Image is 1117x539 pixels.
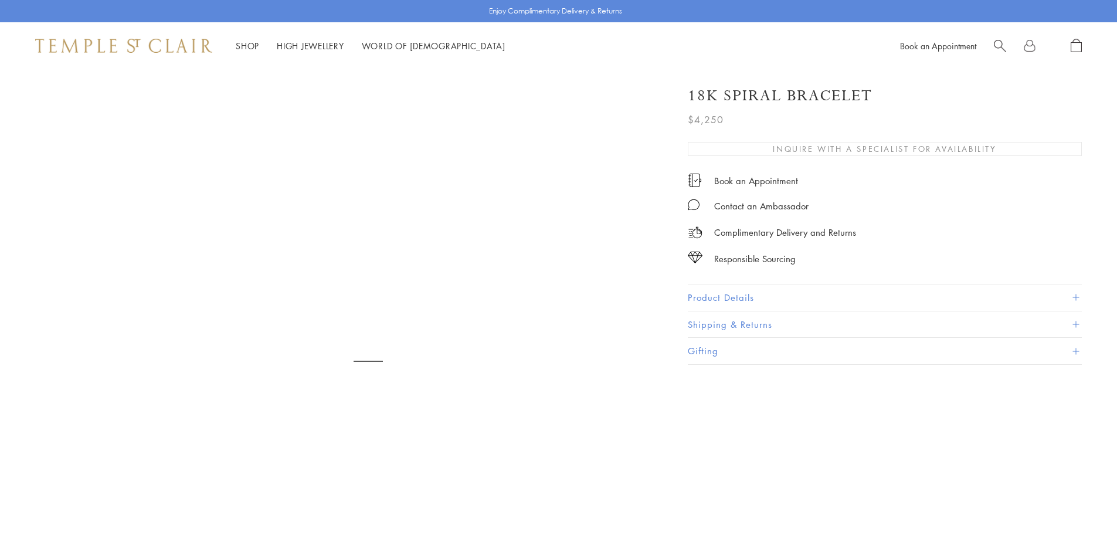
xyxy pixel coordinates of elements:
[277,40,344,52] a: High JewelleryHigh Jewellery
[714,252,796,266] div: Responsible Sourcing
[773,143,996,155] span: Inquire With A Specialist for Availability
[236,40,259,52] a: ShopShop
[688,252,702,263] img: icon_sourcing.svg
[688,284,1082,311] button: Product Details
[994,39,1006,53] a: Search
[688,225,702,240] img: icon_delivery.svg
[362,40,505,52] a: World of [DEMOGRAPHIC_DATA]World of [DEMOGRAPHIC_DATA]
[688,86,872,106] h1: 18K Spiral Bracelet
[688,142,1082,156] button: Inquire With A Specialist for Availability
[489,5,622,17] p: Enjoy Complimentary Delivery & Returns
[236,39,505,53] nav: Main navigation
[900,40,976,52] a: Book an Appointment
[688,311,1082,338] button: Shipping & Returns
[714,174,798,187] a: Book an Appointment
[688,199,700,211] img: MessageIcon-01_2.svg
[688,174,702,187] img: icon_appointment.svg
[714,225,856,240] p: Complimentary Delivery and Returns
[688,338,1082,364] button: Gifting
[1071,39,1082,53] a: Open Shopping Bag
[688,112,724,127] span: $4,250
[714,199,809,213] div: Contact an Ambassador
[35,39,212,53] img: Temple St. Clair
